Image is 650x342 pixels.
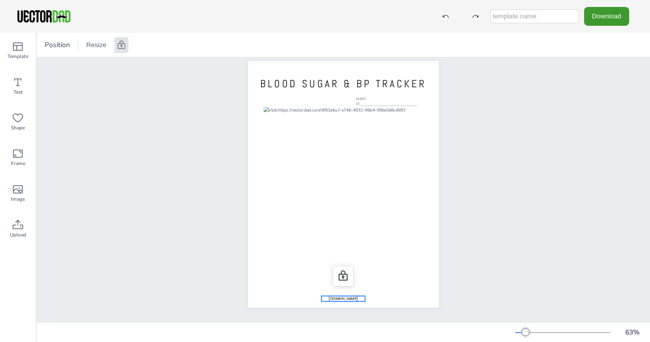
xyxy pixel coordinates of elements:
span: Template [7,53,28,60]
span: [DOMAIN_NAME] [329,296,357,301]
span: MONTH OF:__________________________ [356,96,417,107]
button: Resize [82,37,111,53]
span: Image [11,195,25,203]
button: Download [584,7,629,25]
span: BLOOD SUGAR & BP TRACKER [261,77,426,90]
input: template name [490,9,579,23]
span: Position [43,40,72,50]
img: VectorDad-1.png [16,9,72,24]
div: 63 % [620,328,644,337]
span: Upload [10,231,26,239]
span: Frame [11,160,25,168]
span: Shape [11,124,25,132]
span: Text [13,88,23,96]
